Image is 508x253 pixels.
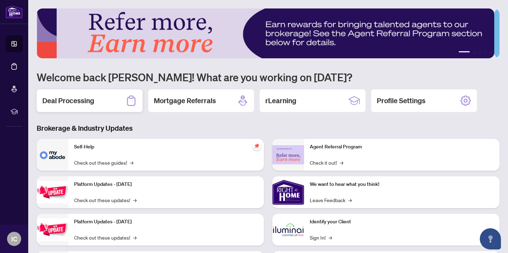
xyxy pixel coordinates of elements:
[377,96,425,106] h2: Profile Settings
[11,234,17,244] span: IC
[490,51,492,54] button: 5
[310,181,494,188] p: We want to hear what you think!
[484,51,487,54] button: 4
[37,8,494,58] img: Slide 0
[480,228,501,249] button: Open asap
[478,51,481,54] button: 3
[74,159,133,166] a: Check out these guides!→
[37,139,68,171] img: Self-Help
[74,196,137,204] a: Check out these updates!→
[74,234,137,241] a: Check out these updates!→
[74,181,258,188] p: Platform Updates - [DATE]
[74,218,258,226] p: Platform Updates - [DATE]
[348,196,352,204] span: →
[473,51,476,54] button: 2
[310,218,494,226] p: Identify your Client
[310,234,332,241] a: Sign In!→
[42,96,94,106] h2: Deal Processing
[37,181,68,203] img: Platform Updates - July 21, 2025
[253,142,261,150] span: pushpin
[130,159,133,166] span: →
[272,214,304,246] img: Identify your Client
[340,159,343,166] span: →
[6,5,23,18] img: logo
[37,218,68,241] img: Platform Updates - July 8, 2025
[133,234,137,241] span: →
[310,196,352,204] a: Leave Feedback→
[272,145,304,165] img: Agent Referral Program
[328,234,332,241] span: →
[74,143,258,151] p: Self-Help
[37,123,500,133] h3: Brokerage & Industry Updates
[133,196,137,204] span: →
[154,96,216,106] h2: Mortgage Referrals
[459,51,470,54] button: 1
[265,96,296,106] h2: rLearning
[272,176,304,208] img: We want to hear what you think!
[310,159,343,166] a: Check it out!→
[37,70,500,84] h1: Welcome back [PERSON_NAME]! What are you working on [DATE]?
[310,143,494,151] p: Agent Referral Program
